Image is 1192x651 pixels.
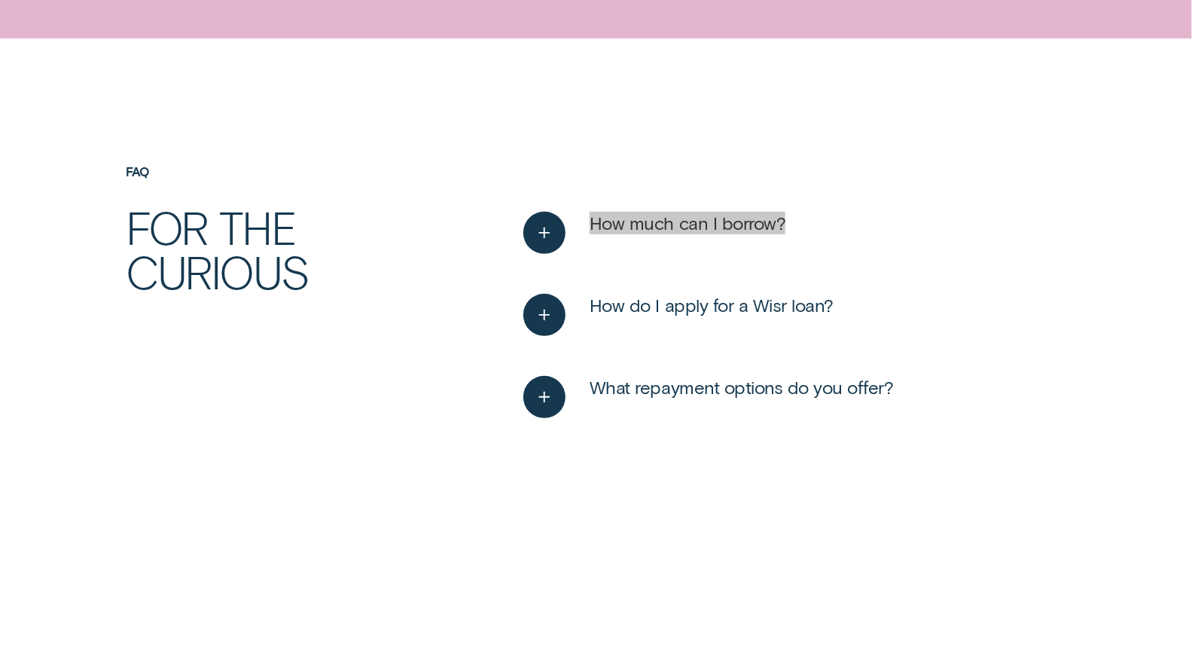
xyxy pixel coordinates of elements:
[523,376,894,418] button: See more
[523,212,785,254] button: See more
[590,376,894,399] span: What repayment options do you offer?
[523,294,834,336] button: See more
[126,204,430,294] h2: For the curious
[126,164,430,179] h4: FAQ
[590,294,834,316] span: How do I apply for a Wisr loan?
[590,212,785,234] span: How much can I borrow?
